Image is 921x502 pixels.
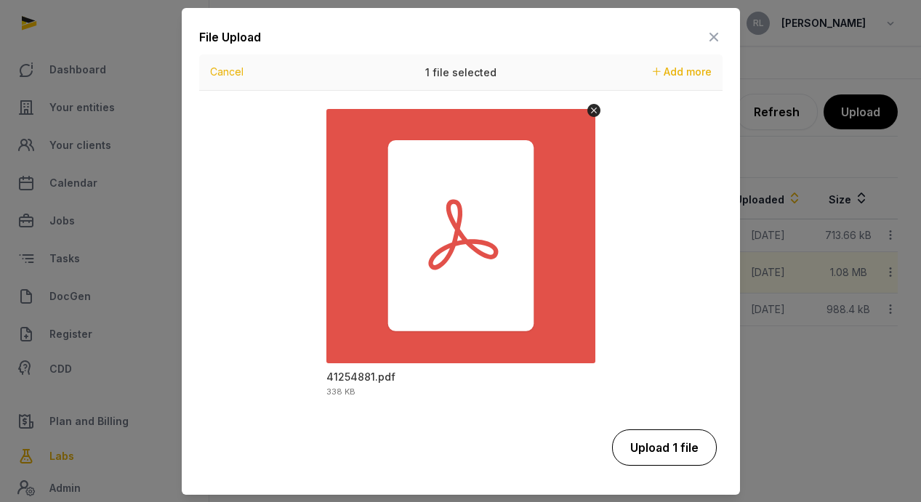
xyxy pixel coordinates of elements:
div: File Upload [199,28,261,46]
button: Add more files [647,62,717,82]
div: 1 file selected [352,54,570,91]
button: Upload 1 file [612,429,717,466]
div: 338 KB [326,388,355,396]
button: Cancel [206,62,248,82]
button: Remove file [587,104,600,117]
div: Uppy Dashboard [199,54,723,418]
div: 41254881.pdf [326,370,395,384]
span: Add more [664,65,712,78]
